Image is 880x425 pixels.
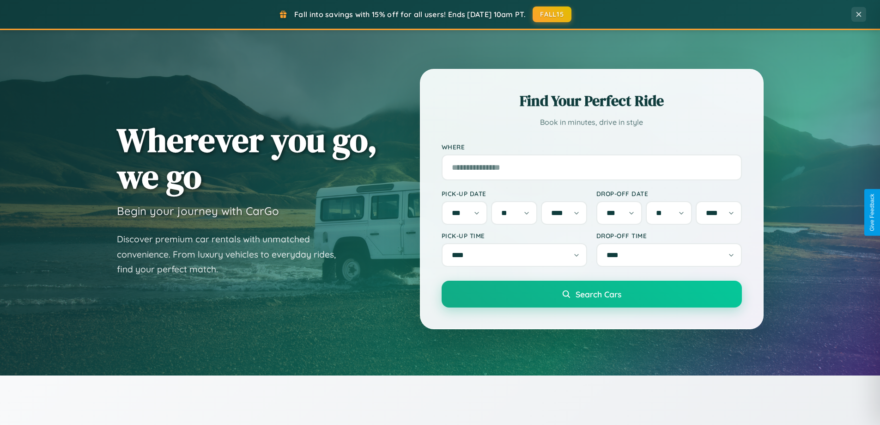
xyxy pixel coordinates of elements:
label: Pick-up Time [442,232,587,240]
p: Book in minutes, drive in style [442,116,742,129]
button: Search Cars [442,281,742,308]
label: Where [442,143,742,151]
div: Give Feedback [869,194,875,231]
label: Drop-off Date [596,190,742,197]
h1: Wherever you go, we go [117,122,377,195]
h2: Find Your Perfect Ride [442,91,742,111]
span: Fall into savings with 15% off for all users! Ends [DATE] 10am PT. [294,10,526,19]
button: FALL15 [533,6,571,22]
p: Discover premium car rentals with unmatched convenience. From luxury vehicles to everyday rides, ... [117,232,348,277]
label: Drop-off Time [596,232,742,240]
label: Pick-up Date [442,190,587,197]
span: Search Cars [576,289,621,299]
h3: Begin your journey with CarGo [117,204,279,218]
